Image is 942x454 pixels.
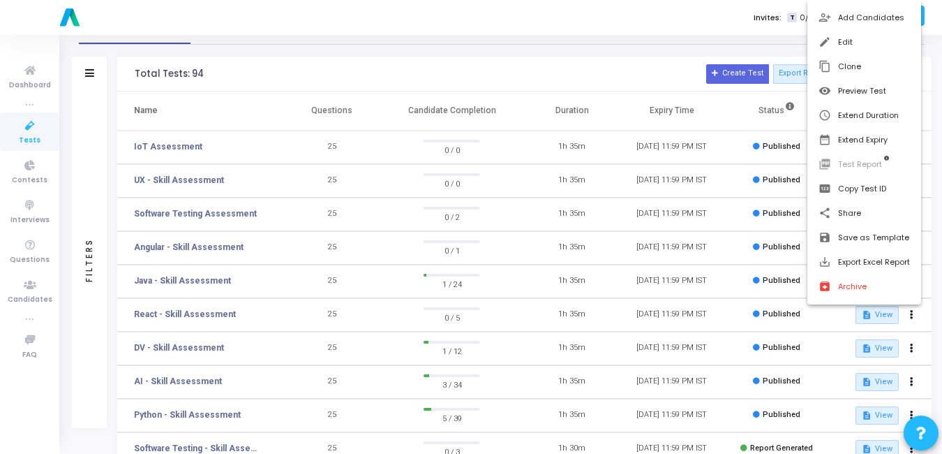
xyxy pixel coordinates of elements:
mat-icon: person_add_alt [818,11,832,25]
button: Archive [807,274,921,299]
button: Preview Test [807,79,921,103]
button: Save as Template [807,226,921,250]
button: Extend Duration [807,103,921,128]
mat-icon: share [818,207,832,221]
mat-icon: archive [818,280,832,294]
mat-icon: visibility [818,85,832,98]
mat-icon: pin [818,182,832,196]
mat-icon: date_range [818,133,832,147]
mat-icon: save_alt [818,256,832,270]
mat-icon: save [818,231,832,245]
button: Edit [807,30,921,54]
button: Export Excel Report [807,250,921,274]
mat-icon: content_copy [818,60,832,74]
button: Add Candidates [807,6,921,30]
mat-icon: edit [818,36,832,50]
mat-icon: schedule [818,109,832,123]
button: Extend Expiry [807,128,921,152]
button: Test Report [807,152,921,177]
button: Share [807,201,921,226]
button: Copy Test ID [807,177,921,201]
button: Clone [807,54,921,79]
